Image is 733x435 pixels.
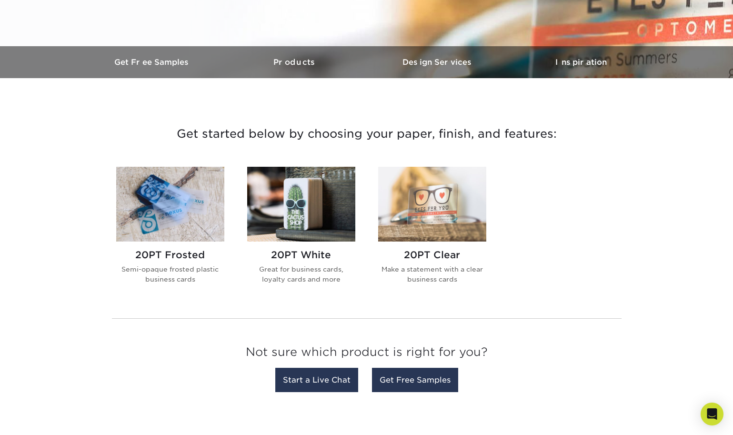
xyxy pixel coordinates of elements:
[372,368,458,392] a: Get Free Samples
[378,167,486,299] a: 20PT Clear Plastic Cards 20PT Clear Make a statement with a clear business cards
[367,58,510,67] h3: Design Services
[112,338,622,371] h3: Not sure which product is right for you?
[88,112,645,155] h3: Get started below by choosing your paper, finish, and features:
[116,249,224,261] h2: 20PT Frosted
[2,406,81,432] iframe: Google Customer Reviews
[116,167,224,242] img: 20PT Frosted Plastic Cards
[367,46,510,78] a: Design Services
[378,249,486,261] h2: 20PT Clear
[247,249,355,261] h2: 20PT White
[81,58,224,67] h3: Get Free Samples
[116,264,224,284] p: Semi-opaque frosted plastic business cards
[247,167,355,242] img: 20PT White Plastic Cards
[224,58,367,67] h3: Products
[116,167,224,299] a: 20PT Frosted Plastic Cards 20PT Frosted Semi-opaque frosted plastic business cards
[247,264,355,284] p: Great for business cards, loyalty cards and more
[510,58,653,67] h3: Inspiration
[275,368,358,392] a: Start a Live Chat
[224,46,367,78] a: Products
[378,264,486,284] p: Make a statement with a clear business cards
[378,167,486,242] img: 20PT Clear Plastic Cards
[81,46,224,78] a: Get Free Samples
[701,403,723,425] div: Open Intercom Messenger
[510,46,653,78] a: Inspiration
[247,167,355,299] a: 20PT White Plastic Cards 20PT White Great for business cards, loyalty cards and more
